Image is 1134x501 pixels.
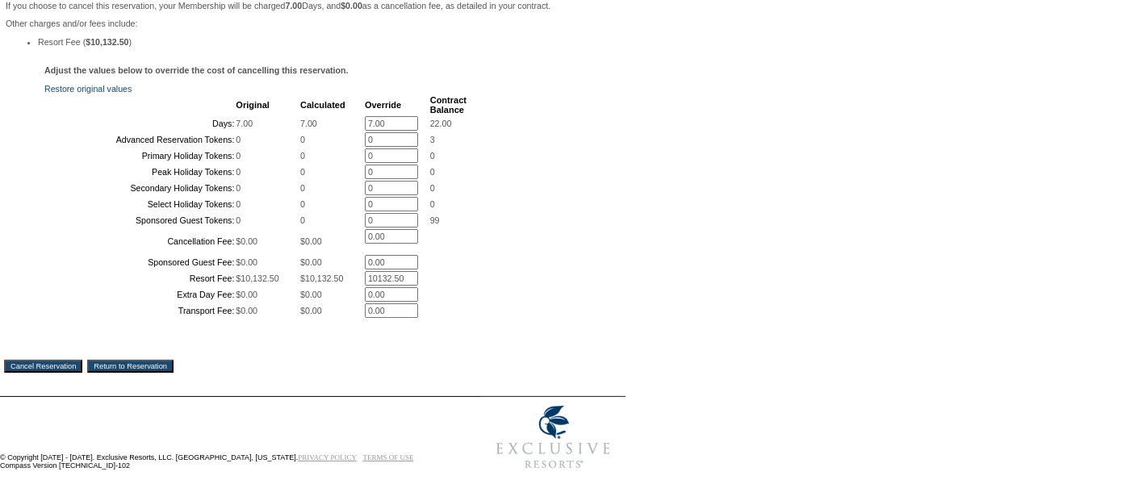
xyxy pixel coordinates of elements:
td: Primary Holiday Tokens: [46,148,234,163]
td: Secondary Holiday Tokens: [46,181,234,195]
img: Exclusive Resorts [481,397,626,478]
span: 3 [430,135,435,144]
span: 0 [236,151,241,161]
span: $0.00 [236,306,257,315]
span: 0 [300,183,305,193]
span: 0 [430,199,435,209]
span: 99 [430,215,440,225]
b: Original [236,100,270,110]
td: Resort Fee: [46,271,234,286]
span: 0 [430,183,435,193]
span: $0.00 [236,257,257,267]
span: 0 [300,199,305,209]
td: Days: [46,116,234,131]
span: $0.00 [236,236,257,246]
span: 22.00 [430,119,452,128]
span: 7.00 [236,119,253,128]
span: 7.00 [300,119,317,128]
b: Override [365,100,401,110]
span: $10,132.50 [300,273,343,283]
span: 0 [236,167,241,177]
span: 0 [300,167,305,177]
p: If you choose to cancel this reservation, your Membership will be charged Days, and as a cancella... [6,1,620,10]
td: Transport Fee: [46,303,234,318]
span: 0 [236,199,241,209]
input: Cancel Reservation [4,360,82,373]
span: 0 [300,135,305,144]
b: 7.00 [286,1,303,10]
a: TERMS OF USE [363,453,414,461]
span: $0.00 [300,236,322,246]
td: Extra Day Fee: [46,287,234,302]
span: 0 [430,151,435,161]
b: Contract Balance [430,95,467,115]
span: $0.00 [300,290,322,299]
td: Advanced Reservation Tokens: [46,132,234,147]
a: Restore original values [44,84,132,94]
span: 0 [236,135,241,144]
span: $0.00 [300,306,322,315]
span: 0 [300,215,305,225]
td: Sponsored Guest Tokens: [46,213,234,228]
td: Select Holiday Tokens: [46,197,234,211]
b: Calculated [300,100,345,110]
span: $0.00 [236,290,257,299]
td: Cancellation Fee: [46,229,234,253]
td: Peak Holiday Tokens: [46,165,234,179]
b: Adjust the values below to override the cost of cancelling this reservation. [44,65,349,75]
span: $0.00 [300,257,322,267]
span: 0 [236,183,241,193]
input: Return to Reservation [87,360,174,373]
span: 0 [300,151,305,161]
span: $10,132.50 [236,273,278,283]
span: 0 [236,215,241,225]
span: 0 [430,167,435,177]
b: $0.00 [341,1,362,10]
b: $10,132.50 [86,37,128,47]
td: Sponsored Guest Fee: [46,255,234,269]
a: PRIVACY POLICY [298,453,357,461]
li: Resort Fee ( ) [38,37,620,47]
